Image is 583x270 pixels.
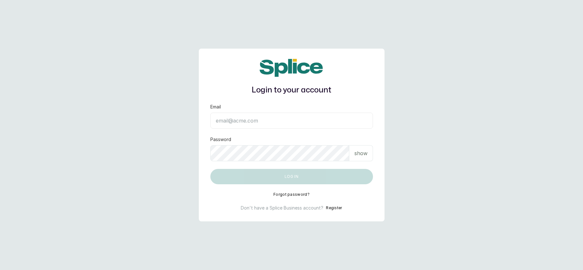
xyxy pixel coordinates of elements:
[210,113,373,129] input: email@acme.com
[210,136,231,143] label: Password
[273,192,310,197] button: Forgot password?
[241,205,323,211] p: Don't have a Splice Business account?
[326,205,342,211] button: Register
[210,84,373,96] h1: Login to your account
[354,149,368,157] p: show
[210,169,373,184] button: Log in
[210,104,221,110] label: Email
